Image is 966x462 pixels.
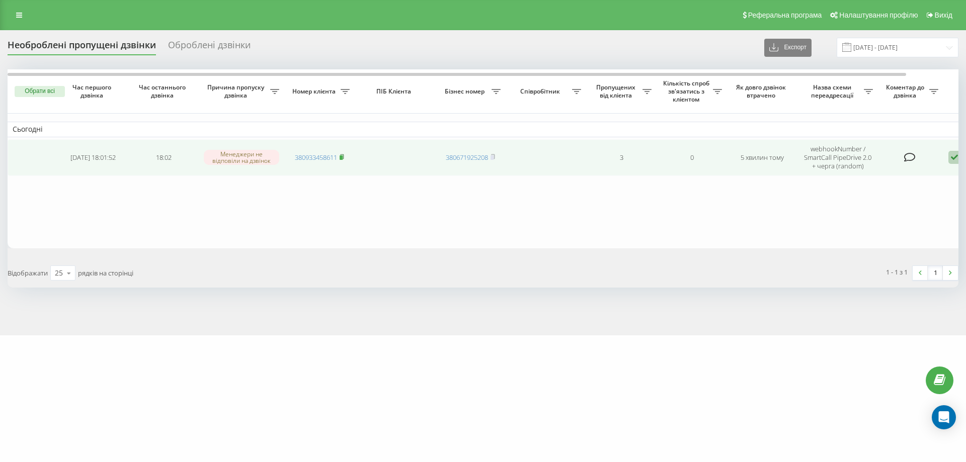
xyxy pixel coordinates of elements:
[289,87,341,96] span: Номер клієнта
[591,83,642,99] span: Пропущених від клієнта
[928,266,943,280] a: 1
[8,268,48,278] span: Відображати
[128,139,199,176] td: 18:02
[839,11,918,19] span: Налаштування профілю
[66,83,120,99] span: Час першого дзвінка
[78,268,133,278] span: рядків на сторінці
[204,83,270,99] span: Причина пропуску дзвінка
[363,87,427,96] span: ПІБ Клієнта
[886,267,908,277] div: 1 - 1 з 1
[295,153,337,162] a: 380933458611
[727,139,797,176] td: 5 хвилин тому
[797,139,878,176] td: webhookNumber / SmartCall PipeDrive 2.0 + черга (random)
[58,139,128,176] td: [DATE] 18:01:52
[446,153,488,162] a: 380671925208
[15,86,65,97] button: Обрати всі
[748,11,822,19] span: Реферальна програма
[735,83,789,99] span: Як довго дзвінок втрачено
[204,150,279,165] div: Менеджери не відповіли на дзвінок
[802,83,864,99] span: Назва схеми переадресації
[764,39,812,57] button: Експорт
[935,11,952,19] span: Вихід
[136,83,191,99] span: Час останнього дзвінка
[8,40,156,55] div: Необроблені пропущені дзвінки
[586,139,657,176] td: 3
[932,405,956,429] div: Open Intercom Messenger
[662,79,713,103] span: Кількість спроб зв'язатись з клієнтом
[440,87,492,96] span: Бізнес номер
[168,40,251,55] div: Оброблені дзвінки
[657,139,727,176] td: 0
[511,87,572,96] span: Співробітник
[55,268,63,278] div: 25
[883,83,929,99] span: Коментар до дзвінка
